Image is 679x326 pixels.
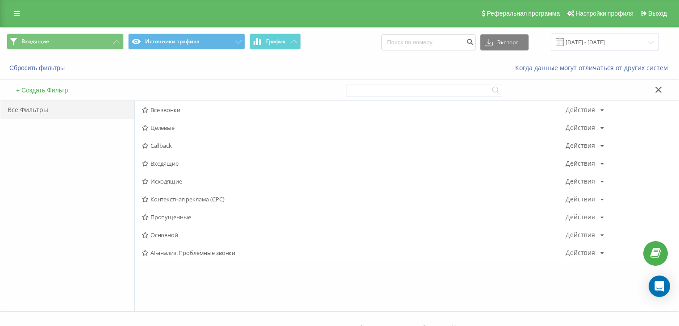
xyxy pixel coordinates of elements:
span: Исходящие [142,178,566,184]
span: Контекстная реклама (CPC) [142,196,566,202]
span: Выход [648,10,667,17]
button: График [250,33,301,50]
div: Действия [566,160,595,167]
div: Действия [566,107,595,113]
div: Действия [566,196,595,202]
div: Действия [566,142,595,149]
button: Входящие [7,33,124,50]
button: Источники трафика [128,33,245,50]
div: Действия [566,214,595,220]
div: Действия [566,250,595,256]
span: Основной [142,232,566,238]
span: AI-анализ. Проблемные звонки [142,250,566,256]
div: Все Фильтры [0,101,134,119]
a: Когда данные могут отличаться от других систем [515,63,672,72]
span: Callback [142,142,566,149]
div: Open Intercom Messenger [649,276,670,297]
span: График [266,38,286,45]
div: Действия [566,178,595,184]
button: Экспорт [480,34,529,50]
button: Сбросить фильтры [7,64,69,72]
div: Действия [566,125,595,131]
input: Поиск по номеру [381,34,476,50]
span: Входящие [21,38,49,45]
span: Пропущенные [142,214,566,220]
span: Настройки профиля [575,10,633,17]
button: + Создать Фильтр [13,86,71,94]
span: Входящие [142,160,566,167]
div: Действия [566,232,595,238]
button: Закрыть [652,86,665,95]
span: Реферальная программа [487,10,560,17]
span: Целевые [142,125,566,131]
span: Все звонки [142,107,566,113]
